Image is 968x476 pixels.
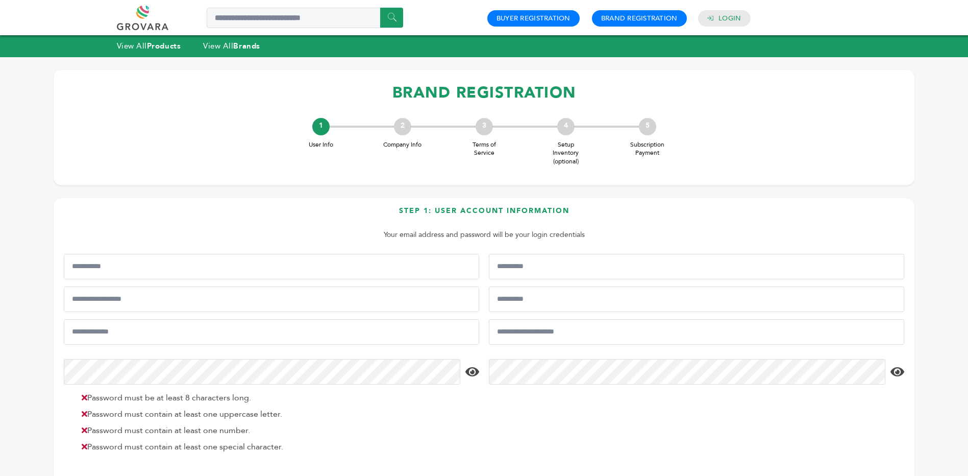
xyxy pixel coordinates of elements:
[77,441,477,453] li: Password must contain at least one special character.
[627,140,668,158] span: Subscription Payment
[489,359,885,385] input: Confirm Password*
[207,8,403,28] input: Search a product or brand...
[557,118,575,135] div: 4
[489,319,904,345] input: Confirm Email Address*
[77,408,477,420] li: Password must contain at least one uppercase letter.
[64,319,479,345] input: Email Address*
[64,287,479,312] input: Mobile Phone Number
[394,118,411,135] div: 2
[64,78,904,108] h1: BRAND REGISTRATION
[64,206,904,224] h3: Step 1: User Account Information
[301,140,341,149] span: User Info
[639,118,656,135] div: 5
[147,41,181,51] strong: Products
[117,41,181,51] a: View AllProducts
[545,140,586,166] span: Setup Inventory (optional)
[233,41,260,51] strong: Brands
[64,254,479,279] input: First Name*
[601,14,678,23] a: Brand Registration
[464,140,505,158] span: Terms of Service
[77,392,477,404] li: Password must be at least 8 characters long.
[382,140,423,149] span: Company Info
[497,14,570,23] a: Buyer Registration
[203,41,260,51] a: View AllBrands
[489,254,904,279] input: Last Name*
[718,14,741,23] a: Login
[77,424,477,437] li: Password must contain at least one number.
[69,229,899,241] p: Your email address and password will be your login credentials
[476,118,493,135] div: 3
[312,118,330,135] div: 1
[64,359,460,385] input: Password*
[489,287,904,312] input: Job Title*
